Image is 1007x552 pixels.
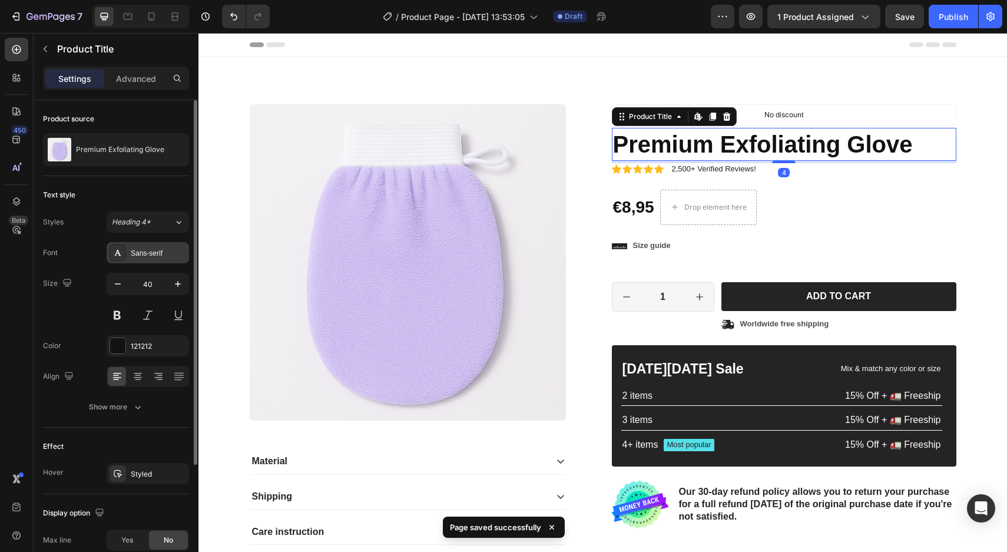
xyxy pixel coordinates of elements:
[401,11,525,23] span: Product Page - [DATE] 13:53:05
[131,341,186,352] div: 121212
[468,407,512,417] p: Most popular
[523,249,758,278] button: Add to cart
[43,441,64,452] div: Effect
[222,5,270,28] div: Undo/Redo
[77,9,82,24] p: 7
[587,381,743,394] p: 15% Off + 🚛 Freeship
[487,250,515,278] button: increment
[43,505,107,521] div: Display option
[116,72,156,85] p: Advanced
[424,357,580,369] p: 2 items
[885,5,924,28] button: Save
[895,12,915,22] span: Save
[414,250,442,278] button: decrement
[428,78,476,89] div: Product Title
[450,521,541,533] p: Page saved successfully
[442,250,487,278] input: quantity
[131,469,186,480] div: Styled
[587,406,743,418] p: 15% Off + 🚛 Freeship
[767,5,880,28] button: 1 product assigned
[413,95,758,128] h1: Premium Exfoliating Glove
[608,257,673,270] div: Add to cart
[198,33,1007,552] iframe: Design area
[43,114,94,124] div: Product source
[566,77,605,87] p: No discount
[43,276,74,292] div: Size
[43,341,61,351] div: Color
[43,190,75,200] div: Text style
[9,216,28,225] div: Beta
[396,11,399,23] span: /
[121,535,133,546] span: Yes
[43,217,64,227] div: Styles
[481,453,757,490] p: Our 30-day refund policy allows you to return your purchase for a full refund [DATE] of the origi...
[424,406,460,418] p: 4+ items
[89,401,144,413] div: Show more
[48,138,71,161] img: product feature img
[43,247,58,258] div: Font
[473,131,558,141] p: 2,500+ Verified Reviews!
[413,448,470,495] img: gempages_432750572815254551-4725dba3-b090-46a1-a087-9c9260717fd1_67e194c8-ba55-4051-a37a-e98bbe69...
[413,163,457,186] div: €8,95
[486,170,548,179] div: Drop element here
[112,217,151,227] span: Heading 4*
[939,11,968,23] div: Publish
[43,369,76,385] div: Align
[107,211,189,233] button: Heading 4*
[424,381,580,394] p: 3 items
[579,135,591,144] div: 4
[43,396,189,418] button: Show more
[542,286,631,296] p: Worldwide free shipping
[565,11,582,22] span: Draft
[43,467,64,478] div: Hover
[131,248,186,259] div: Sans-serif
[424,328,580,345] p: [DATE][DATE] Sale
[587,357,743,369] p: 15% Off + 🚛 Freeship
[164,535,173,546] span: No
[11,125,28,135] div: 450
[929,5,978,28] button: Publish
[76,146,164,154] p: Premium Exfoliating Glove
[43,535,71,546] div: Max line
[435,208,472,218] p: Size guide
[967,494,995,523] div: Open Intercom Messenger
[5,5,88,28] button: 7
[777,11,854,23] span: 1 product assigned
[587,331,743,341] p: Mix & match any color or size
[58,72,91,85] p: Settings
[57,42,184,56] p: Product Title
